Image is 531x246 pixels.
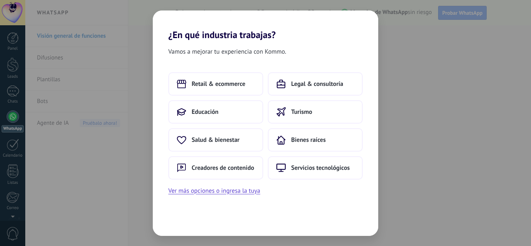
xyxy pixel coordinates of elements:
button: Servicios tecnológicos [268,156,363,180]
span: Educación [192,108,218,116]
button: Bienes raíces [268,128,363,152]
span: Salud & bienestar [192,136,239,144]
button: Retail & ecommerce [168,72,263,96]
span: Vamos a mejorar tu experiencia con Kommo. [168,47,286,57]
button: Turismo [268,100,363,124]
button: Legal & consultoría [268,72,363,96]
button: Ver más opciones o ingresa la tuya [168,186,260,196]
button: Salud & bienestar [168,128,263,152]
span: Legal & consultoría [291,80,343,88]
button: Creadores de contenido [168,156,263,180]
span: Servicios tecnológicos [291,164,350,172]
h2: ¿En qué industria trabajas? [153,10,378,40]
span: Creadores de contenido [192,164,254,172]
span: Retail & ecommerce [192,80,245,88]
span: Bienes raíces [291,136,326,144]
span: Turismo [291,108,312,116]
button: Educación [168,100,263,124]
